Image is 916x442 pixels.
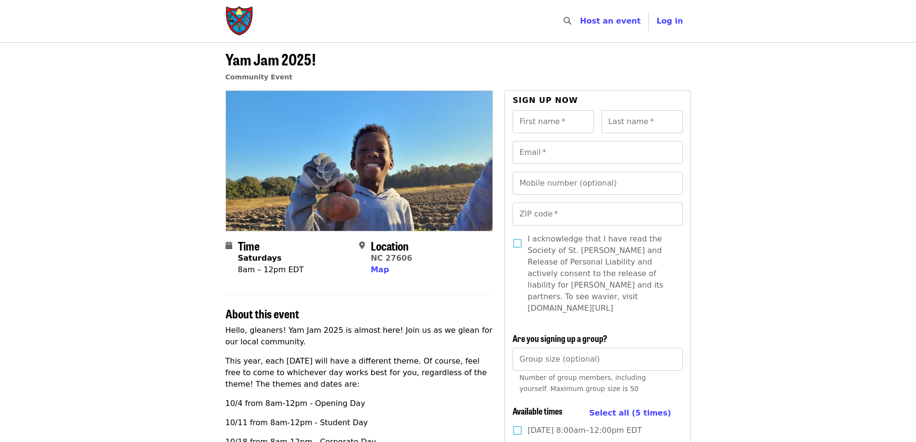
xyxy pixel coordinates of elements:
[580,16,640,25] a: Host an event
[238,237,260,254] span: Time
[656,16,683,25] span: Log in
[602,110,683,133] input: Last name
[513,96,578,105] span: Sign up now
[226,91,493,230] img: Yam Jam 2025! organized by Society of St. Andrew
[226,417,493,429] p: 10/11 from 8am-12pm - Student Day
[226,325,493,348] p: Hello, gleaners! Yam Jam 2025 is almost here! Join us as we glean for our local community.
[519,374,646,392] span: Number of group members, including yourself. Maximum group size is 50
[513,202,682,226] input: ZIP code
[513,141,682,164] input: Email
[513,348,682,371] input: [object Object]
[577,10,585,33] input: Search
[589,406,671,420] button: Select all (5 times)
[226,398,493,409] p: 10/4 from 8am-12pm - Opening Day
[371,264,389,276] button: Map
[589,408,671,417] span: Select all (5 times)
[513,404,563,417] span: Available times
[513,172,682,195] input: Mobile number (optional)
[226,48,316,70] span: Yam Jam 2025!
[513,332,607,344] span: Are you signing up a group?
[513,110,594,133] input: First name
[359,241,365,250] i: map-marker-alt icon
[238,253,282,263] strong: Saturdays
[238,264,304,276] div: 8am – 12pm EDT
[564,16,571,25] i: search icon
[371,265,389,274] span: Map
[527,233,675,314] span: I acknowledge that I have read the Society of St. [PERSON_NAME] and Release of Personal Liability...
[226,241,232,250] i: calendar icon
[226,305,299,322] span: About this event
[371,253,412,263] a: NC 27606
[226,6,254,37] img: Society of St. Andrew - Home
[527,425,642,436] span: [DATE] 8:00am–12:00pm EDT
[226,355,493,390] p: This year, each [DATE] will have a different theme. Of course, feel free to come to whichever day...
[226,73,292,81] a: Community Event
[649,12,690,31] button: Log in
[371,237,409,254] span: Location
